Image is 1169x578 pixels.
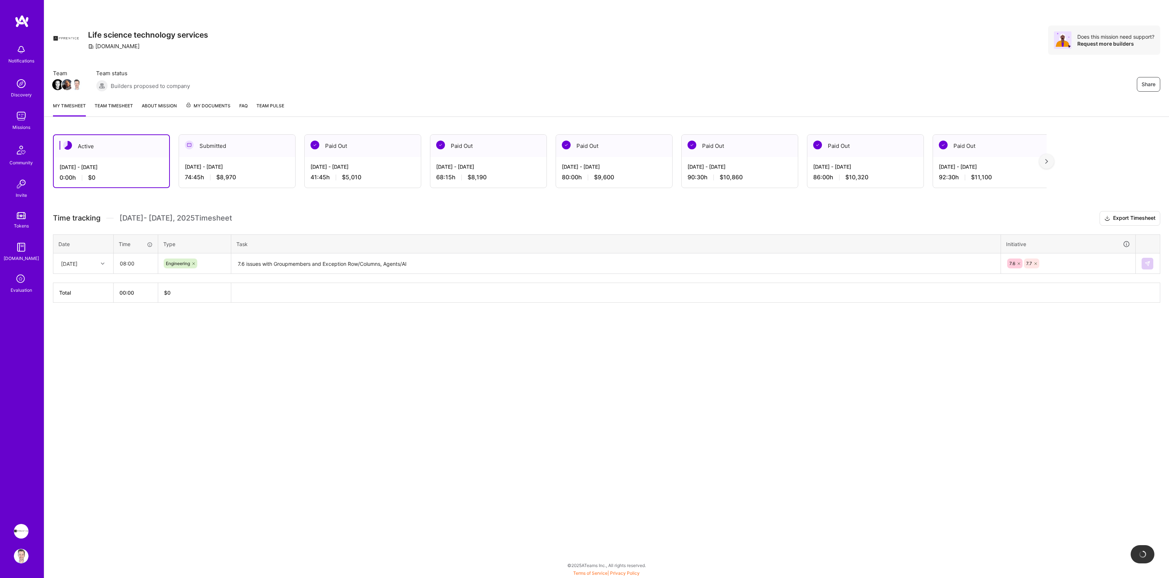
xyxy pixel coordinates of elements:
img: Team Member Avatar [71,79,82,90]
img: guide book [14,240,28,254]
textarea: 7.6 issues with Groupmembers and Exception Row/Columns, Agents/AI [232,254,1000,273]
button: Export Timesheet [1100,211,1160,226]
span: [DATE] - [DATE] , 2025 Timesheet [119,214,232,223]
div: Evaluation [11,286,32,294]
a: Team Member Avatar [72,79,81,91]
div: Request more builders [1077,40,1154,47]
div: Paid Out [807,135,924,157]
div: Submitted [179,135,295,157]
span: Share [1142,81,1155,88]
img: Builders proposed to company [96,80,108,92]
div: [DATE] - [DATE] [436,163,541,171]
div: [DATE] - [DATE] [185,163,289,171]
span: $9,600 [594,173,614,181]
div: Paid Out [933,135,1049,157]
div: [DATE] - [DATE] [688,163,792,171]
img: Submitted [185,141,194,149]
div: 90:30 h [688,173,792,181]
a: Team Member Avatar [62,79,72,91]
i: icon Download [1104,215,1110,222]
th: Type [158,234,231,253]
div: null [1142,258,1154,269]
img: Paid Out [813,141,822,149]
div: Invite [16,191,27,199]
a: Privacy Policy [610,570,640,576]
div: Tokens [14,222,29,230]
span: $10,860 [720,173,743,181]
div: 80:00 h [562,173,666,181]
a: Team timesheet [95,102,133,116]
div: Paid Out [556,135,672,157]
div: 0:00 h [60,174,163,181]
span: 7.6 [1009,261,1015,266]
img: Submit [1145,261,1150,267]
i: icon Chevron [101,262,104,265]
img: tokens [17,212,26,219]
a: Terms of Service [573,570,608,576]
a: Team Pulse [256,102,284,116]
div: [DATE] - [DATE] [939,163,1043,171]
a: My timesheet [53,102,86,116]
div: Initiative [1006,240,1130,248]
input: HH:MM [114,254,157,273]
span: $5,010 [342,173,361,181]
th: 00:00 [114,283,158,303]
span: $0 [88,174,95,181]
img: Team Member Avatar [62,79,73,90]
div: © 2025 ATeams Inc., All rights reserved. [44,556,1169,574]
a: Team Member Avatar [53,79,62,91]
img: Active [63,141,72,150]
div: [DATE] - [DATE] [60,163,163,171]
span: 7.7 [1026,261,1032,266]
img: Paid Out [311,141,319,149]
span: My Documents [186,102,231,110]
span: Engineering [166,261,190,266]
th: Task [231,234,1001,253]
div: [DOMAIN_NAME] [88,42,140,50]
div: Time [119,240,153,248]
span: Team Pulse [256,103,284,108]
img: Community [12,141,30,159]
img: User Avatar [14,549,28,563]
div: Paid Out [305,135,421,157]
span: $8,190 [468,173,487,181]
a: About Mission [142,102,177,116]
img: discovery [14,76,28,91]
div: Active [54,135,169,157]
div: Discovery [11,91,32,99]
div: [DATE] - [DATE] [813,163,918,171]
div: 92:30 h [939,173,1043,181]
i: icon SelectionTeam [14,272,28,286]
div: [DOMAIN_NAME] [4,254,39,262]
img: Paid Out [436,141,445,149]
img: Avatar [1054,31,1071,49]
span: Team status [96,69,190,77]
a: My Documents [186,102,231,116]
div: 74:45 h [185,173,289,181]
div: Missions [12,123,30,131]
img: Paid Out [939,141,948,149]
div: 41:45 h [311,173,415,181]
span: $10,320 [845,173,868,181]
h3: Life science technology services [88,30,208,39]
img: Paid Out [562,141,571,149]
img: teamwork [14,109,28,123]
span: Builders proposed to company [111,82,190,90]
img: logo [15,15,29,28]
th: Total [53,283,114,303]
span: Time tracking [53,214,100,223]
button: Share [1137,77,1160,92]
th: Date [53,234,114,253]
div: Paid Out [430,135,547,157]
img: Apprentice: Life science technology services [14,524,28,539]
span: $ 0 [164,290,171,296]
div: [DATE] [61,260,77,267]
a: FAQ [239,102,248,116]
img: bell [14,42,28,57]
a: User Avatar [12,549,30,563]
span: | [573,570,640,576]
a: Apprentice: Life science technology services [12,524,30,539]
img: Team Member Avatar [52,79,63,90]
span: $11,100 [971,173,992,181]
div: [DATE] - [DATE] [311,163,415,171]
